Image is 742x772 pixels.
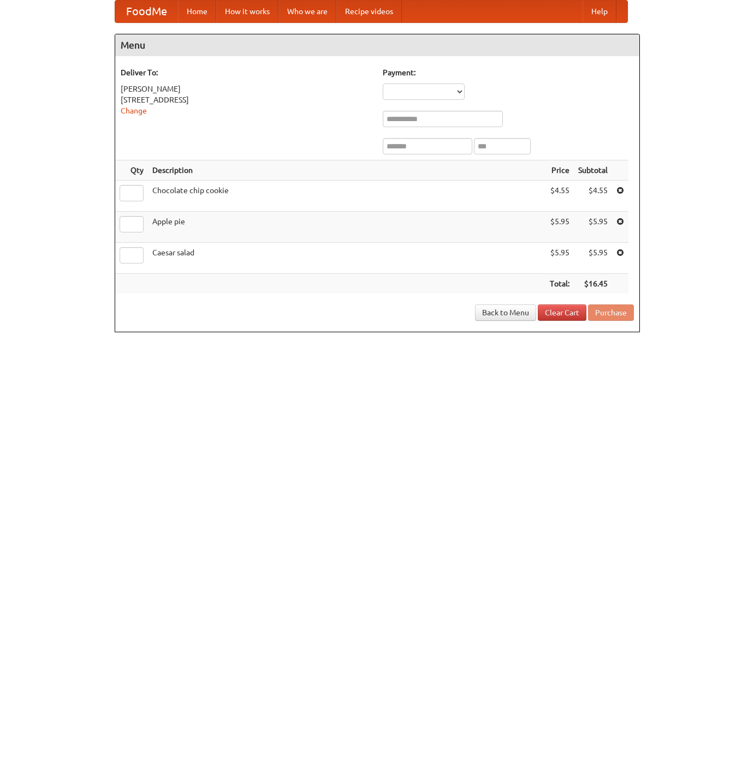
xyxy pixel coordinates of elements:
[574,181,612,212] td: $4.55
[545,212,574,243] td: $5.95
[383,67,634,78] h5: Payment:
[574,160,612,181] th: Subtotal
[121,67,372,78] h5: Deliver To:
[574,243,612,274] td: $5.95
[121,94,372,105] div: [STREET_ADDRESS]
[115,160,148,181] th: Qty
[148,181,545,212] td: Chocolate chip cookie
[574,212,612,243] td: $5.95
[148,212,545,243] td: Apple pie
[574,274,612,294] th: $16.45
[115,1,178,22] a: FoodMe
[216,1,278,22] a: How it works
[278,1,336,22] a: Who we are
[121,106,147,115] a: Change
[178,1,216,22] a: Home
[588,304,634,321] button: Purchase
[545,243,574,274] td: $5.95
[545,160,574,181] th: Price
[583,1,616,22] a: Help
[545,274,574,294] th: Total:
[121,83,372,94] div: [PERSON_NAME]
[475,304,536,321] a: Back to Menu
[545,181,574,212] td: $4.55
[115,34,639,56] h4: Menu
[148,160,545,181] th: Description
[538,304,586,321] a: Clear Cart
[148,243,545,274] td: Caesar salad
[336,1,402,22] a: Recipe videos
